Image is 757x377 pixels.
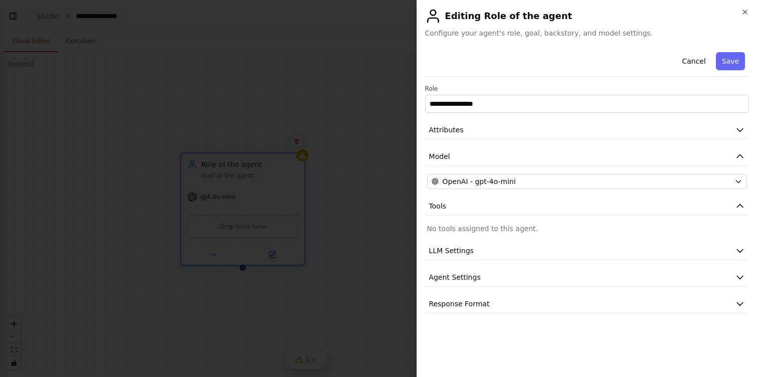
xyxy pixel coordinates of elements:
span: OpenAI - gpt-4o-mini [443,176,516,186]
button: OpenAI - gpt-4o-mini [427,174,747,189]
span: Configure your agent's role, goal, backstory, and model settings. [425,28,749,38]
span: Model [429,151,450,161]
button: Cancel [676,52,711,70]
button: Response Format [425,295,749,313]
h2: Editing Role of the agent [425,8,749,24]
button: LLM Settings [425,242,749,260]
span: Attributes [429,125,464,135]
button: Save [716,52,745,70]
button: Tools [425,197,749,216]
button: Model [425,147,749,166]
button: Attributes [425,121,749,139]
p: No tools assigned to this agent. [427,224,747,234]
span: Tools [429,201,447,211]
label: Role [425,85,749,93]
span: LLM Settings [429,246,474,256]
span: Response Format [429,299,490,309]
button: Agent Settings [425,268,749,287]
span: Agent Settings [429,272,481,282]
